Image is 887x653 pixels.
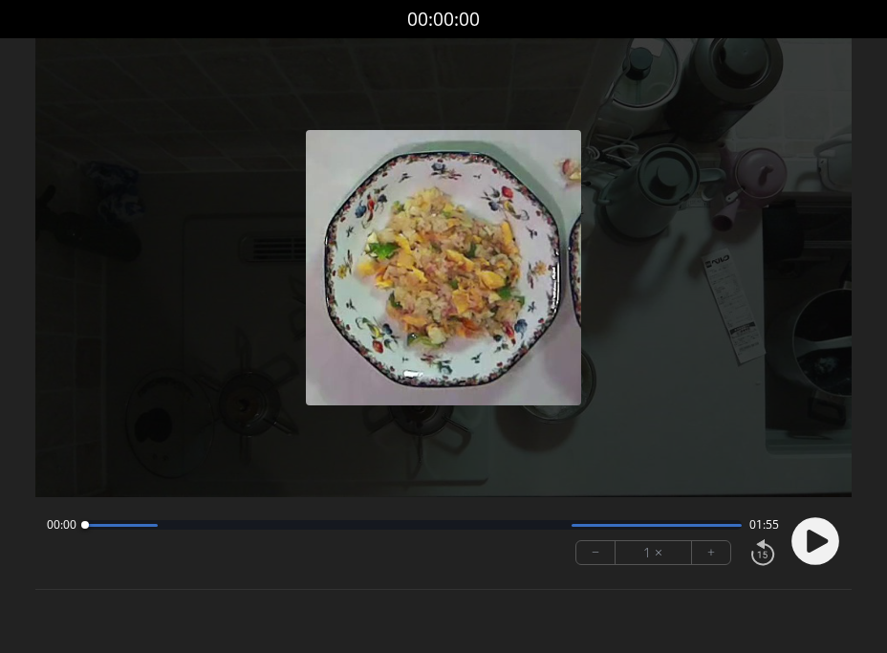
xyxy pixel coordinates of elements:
a: 00:00:00 [407,6,480,33]
button: − [576,541,616,564]
img: Poster Image [306,130,581,405]
div: 1 × [616,541,692,564]
span: 01:55 [749,517,779,533]
button: + [692,541,730,564]
span: 00:00 [47,517,76,533]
